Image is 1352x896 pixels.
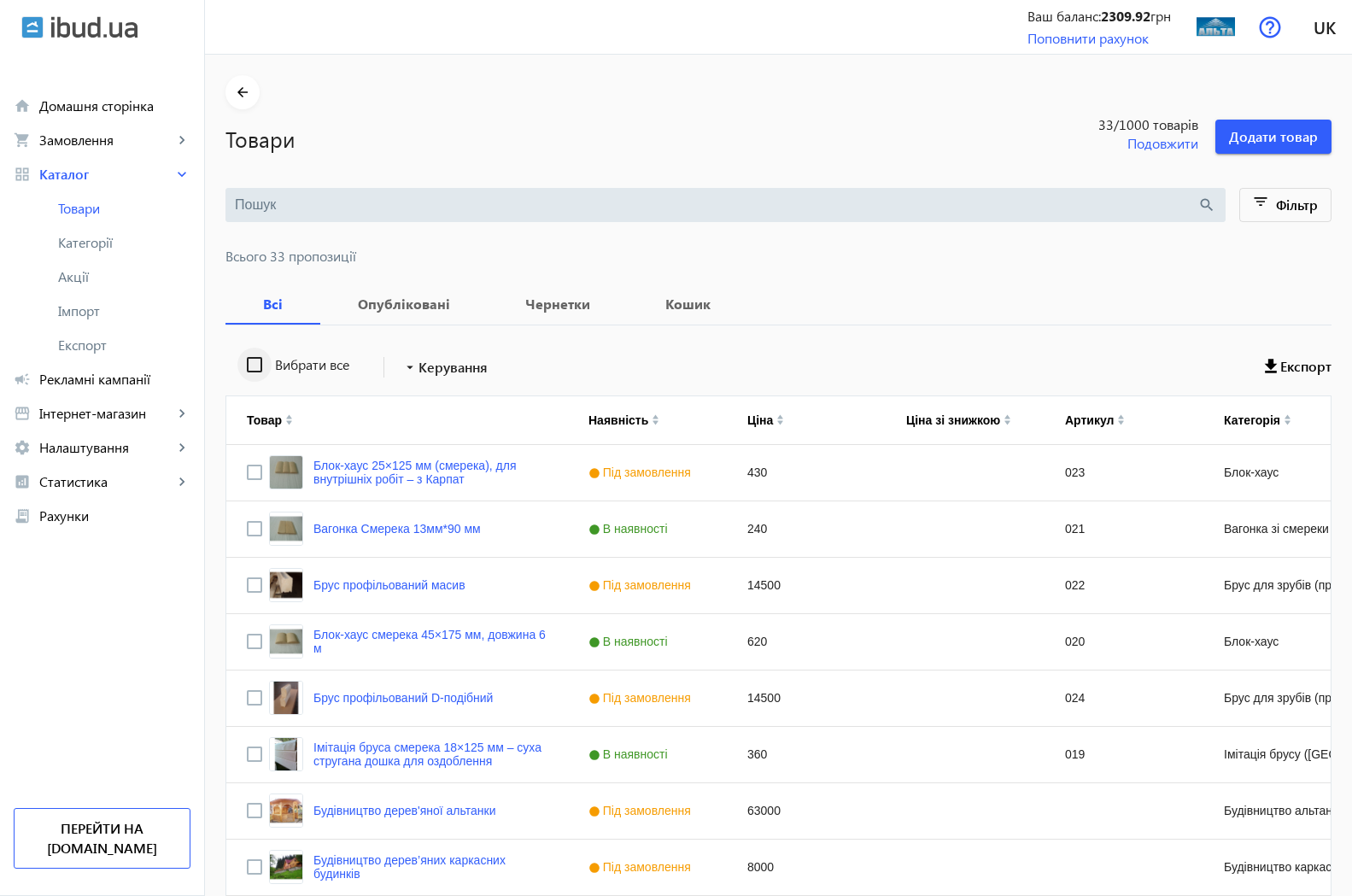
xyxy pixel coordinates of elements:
[1197,8,1235,46] img: 30096267ab8a016071949415137317-1284282106.jpg
[1250,193,1273,217] mat-icon: filter_list
[906,413,1000,427] div: Ціна зі знижкою
[1117,414,1125,419] img: arrow-up.svg
[401,359,418,376] mat-icon: arrow_drop_down
[39,507,190,524] span: Рахунки
[21,16,44,38] img: ibud.svg
[14,405,31,422] mat-icon: storefront
[1045,727,1203,782] div: 019
[14,371,31,388] mat-icon: campaign
[1229,127,1318,146] span: Додати товар
[776,420,784,425] img: arrow-down.svg
[395,352,495,383] button: Керування
[508,297,607,311] b: Чернетки
[588,635,672,648] span: В наявності
[232,82,254,103] mat-icon: arrow_back
[58,302,190,319] span: Імпорт
[173,132,190,149] mat-icon: keyboard_arrow_right
[1265,352,1332,383] button: Експорт
[747,413,773,427] div: Ціна
[727,727,886,782] div: 360
[418,357,488,378] span: Керування
[1197,196,1216,214] mat-icon: search
[727,840,886,895] div: 8000
[1004,414,1011,419] img: arrow-up.svg
[173,439,190,456] mat-icon: keyboard_arrow_right
[1045,558,1203,613] div: 022
[14,808,190,869] a: Перейти на [DOMAIN_NAME]
[588,747,672,761] span: В наявності
[1027,7,1171,26] div: Ваш баланс: грн
[776,414,784,419] img: arrow-up.svg
[1045,671,1203,726] div: 024
[652,414,659,419] img: arrow-up.svg
[648,297,728,311] b: Кошик
[588,466,695,479] span: Під замовлення
[14,439,31,456] mat-icon: settings
[285,414,293,419] img: arrow-up.svg
[14,97,31,114] mat-icon: home
[588,860,695,874] span: Під замовлення
[1027,115,1198,134] span: 33
[313,804,495,817] a: Будівництво дерев'яної альтанки
[1027,29,1149,47] a: Поповнити рахунок
[14,473,31,490] mat-icon: analytics
[1224,413,1280,427] div: Категорія
[1004,420,1011,425] img: arrow-down.svg
[1276,196,1318,214] span: Фільтр
[727,558,886,613] div: 14500
[39,473,173,490] span: Статистика
[313,522,481,536] a: Вагонка Смерека 13мм*90 мм
[285,420,293,425] img: arrow-down.svg
[313,459,547,486] a: Блок-хаус 25×125 мм (смерека), для внутрішніх робіт – з Карпат
[1284,420,1291,425] img: arrow-down.svg
[313,628,547,655] a: Блок-хаус смерека 45×175 мм, довжина 6 м
[39,132,173,149] span: Замовлення
[1114,115,1198,134] span: /1000 товарів
[1045,614,1203,670] div: 020
[727,671,886,726] div: 14500
[1101,7,1150,25] b: 2309.92
[39,166,173,183] span: Каталог
[14,132,31,149] mat-icon: shopping_cart
[272,358,349,372] label: Вибрати все
[235,196,1197,214] input: Пошук
[225,249,1332,263] span: Всього 33 пропозиції
[246,297,300,311] b: Всі
[588,413,648,427] div: Наявність
[1239,188,1332,222] button: Фільтр
[341,297,467,311] b: Опубліковані
[727,445,886,501] div: 430
[313,578,465,592] a: Брус профільований масив
[58,337,190,354] span: Експорт
[173,405,190,422] mat-icon: keyboard_arrow_right
[1314,16,1336,38] span: uk
[588,522,672,536] span: В наявності
[58,268,190,285] span: Акції
[588,804,695,817] span: Під замовлення
[1280,357,1332,376] span: Експорт
[588,691,695,705] span: Під замовлення
[58,200,190,217] span: Товари
[39,439,173,456] span: Налаштування
[247,413,282,427] div: Товар
[1117,420,1125,425] img: arrow-down.svg
[14,166,31,183] mat-icon: grid_view
[39,371,190,388] span: Рекламні кампанії
[313,853,547,881] a: Будівництво дерев’яних каркасних будинків
[313,691,493,705] a: Брус профільований D-подібний
[173,473,190,490] mat-icon: keyboard_arrow_right
[1065,413,1114,427] div: Артикул
[588,578,695,592] span: Під замовлення
[58,234,190,251] span: Категорії
[225,124,1010,154] h1: Товари
[313,741,547,768] a: Імітація бруса смерека 18×125 мм – суха стругана дошка для оздоблення
[173,166,190,183] mat-icon: keyboard_arrow_right
[652,420,659,425] img: arrow-down.svg
[14,507,31,524] mat-icon: receipt_long
[727,614,886,670] div: 620
[51,16,138,38] img: ibud_text.svg
[1284,414,1291,419] img: arrow-up.svg
[39,97,190,114] span: Домашня сторінка
[1045,501,1203,557] div: 021
[727,501,886,557] div: 240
